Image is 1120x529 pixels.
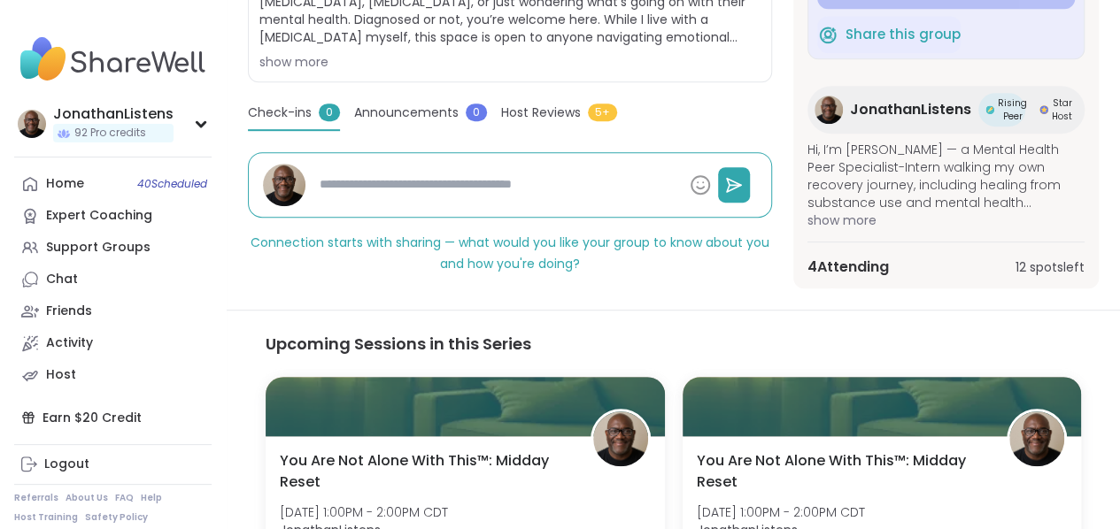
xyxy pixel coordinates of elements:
span: 4 Attending [807,257,889,278]
div: Support Groups [46,239,151,257]
a: Activity [14,327,212,359]
a: Friends [14,295,212,327]
span: Host Reviews [501,103,581,122]
span: show more [807,211,1085,229]
div: show more [259,53,761,71]
span: Connection starts with sharing — what would you like your group to know about you and how you're ... [251,234,769,272]
a: Host [14,359,212,391]
a: JonathanListensJonathanListensRising PeerRising PeerStar HostStar Host [807,86,1085,134]
img: ShareWell Nav Logo [14,28,212,90]
span: 40 Scheduled [137,177,207,191]
span: [DATE] 1:00PM - 2:00PM CDT [697,503,865,521]
div: Chat [46,271,78,288]
span: Announcements [354,103,459,122]
a: Referrals [14,492,58,504]
div: Logout [44,456,89,473]
a: Home40Scheduled [14,168,212,200]
div: Home [46,175,84,193]
img: JonathanListens [1009,411,1064,466]
span: Share this group [846,24,961,44]
img: Rising Peer [985,105,994,114]
img: ShareWell Logomark [817,24,838,45]
div: JonathanListens [53,104,174,124]
img: JonathanListens [18,110,46,138]
span: Star Host [1052,96,1072,123]
a: Safety Policy [85,511,148,524]
span: 0 [319,103,340,121]
a: Help [141,492,162,504]
a: FAQ [115,492,134,504]
span: [DATE] 1:00PM - 2:00PM CDT [280,503,448,521]
h3: Upcoming Sessions in this Series [266,332,1081,356]
span: JonathanListens [850,99,971,120]
div: Expert Coaching [46,207,152,225]
a: Host Training [14,511,78,524]
span: Rising Peer [998,96,1027,123]
a: Expert Coaching [14,200,212,232]
div: Friends [46,303,92,320]
div: Host [46,366,76,384]
span: Check-ins [248,103,312,122]
div: Activity [46,334,93,352]
div: Earn $20 Credit [14,402,212,433]
a: About Us [66,492,108,504]
span: 92 Pro credits [74,126,146,141]
a: Logout [14,448,212,480]
span: You Are Not Alone With This™: Midday Reset [280,450,571,493]
img: JonathanListens [815,96,843,124]
img: JonathanListens [263,164,305,206]
span: 0 [466,103,487,121]
button: Share this group [817,16,961,53]
a: Support Groups [14,232,212,264]
img: JonathanListens [593,411,648,466]
span: You Are Not Alone With This™: Midday Reset [697,450,988,493]
img: Star Host [1039,105,1048,114]
span: 12 spots left [1016,257,1085,276]
span: 5+ [588,103,617,121]
a: Chat [14,264,212,295]
span: Hi, I’m [PERSON_NAME] — a Mental Health Peer Specialist-Intern walking my own recovery journey, i... [807,141,1085,211]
